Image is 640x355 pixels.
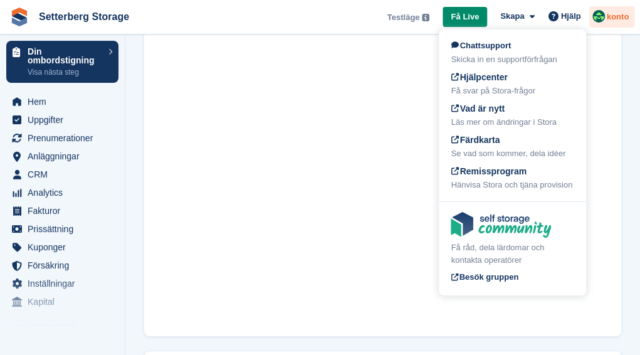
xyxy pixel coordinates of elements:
[6,129,118,147] a: menu
[451,103,505,114] span: Vad är nytt
[451,166,527,176] span: Remissprogram
[28,238,103,256] span: Kuponger
[28,220,103,238] span: Prissättning
[28,275,103,292] span: Inställningar
[6,220,118,238] a: menu
[500,10,524,23] span: Skapa
[451,241,574,266] div: Få råd, dela lärdomar och kontakta operatörer
[6,184,118,201] a: menu
[6,202,118,220] a: menu
[34,6,134,27] a: Setterberg Storage
[443,7,487,28] a: Få Live
[451,71,574,97] a: Hjälpcenter Få svar på Stora-frågor
[28,147,103,165] span: Anläggningar
[11,321,125,334] span: Skyltfönster
[451,135,500,145] span: Färdkarta
[6,293,118,310] a: menu
[451,212,551,238] img: community-logo-e120dcb29bea30313fccf008a00513ea5fe9ad107b9d62852cae38739ed8438e.svg
[28,47,102,65] p: Din ombordstigning
[592,10,605,23] img: Peter Setterberg
[28,66,102,78] p: Visa nästa steg
[28,93,103,110] span: Hem
[28,202,103,220] span: Fakturor
[451,212,574,285] a: Få råd, dela lärdomar och kontakta operatörer Besök gruppen
[6,166,118,183] a: menu
[451,147,574,160] div: Se vad som kommer, dela idéer
[451,272,518,282] span: Besök gruppen
[10,8,29,26] img: stora-icon-8386f47178a22dfd0bd8f6a31ec36ba5ce8667c1dd55bd0f319d3a0aa187defe.svg
[28,166,103,183] span: CRM
[6,93,118,110] a: menu
[6,238,118,256] a: menu
[387,11,420,24] span: Testläge
[451,53,574,66] div: Skicka in en supportförfrågan
[28,293,103,310] span: Kapital
[422,14,429,21] img: icon-info-grey-7440780725fd019a000dd9b08b2336e03edf1995a4989e88bcd33f0948082b44.svg
[6,257,118,274] a: menu
[451,41,511,50] span: Chattsupport
[451,72,507,82] span: Hjälpcenter
[28,257,103,274] span: Försäkring
[28,111,103,129] span: Uppgifter
[561,10,581,23] span: Hjälp
[28,129,103,147] span: Prenumerationer
[451,165,574,191] a: Remissprogram Hänvisa Stora och tjäna provision
[6,147,118,165] a: menu
[451,134,574,160] a: Färdkarta Se vad som kommer, dela idéer
[451,116,574,129] div: Läs mer om ändringar i Stora
[6,41,118,83] a: Din ombordstigning Visa nästa steg
[451,11,479,23] span: Få Live
[607,11,629,23] span: konto
[451,102,574,129] a: Vad är nytt Läs mer om ändringar i Stora
[6,275,118,292] a: menu
[28,184,103,201] span: Analytics
[451,85,574,97] div: Få svar på Stora-frågor
[6,111,118,129] a: menu
[451,179,574,191] div: Hänvisa Stora och tjäna provision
